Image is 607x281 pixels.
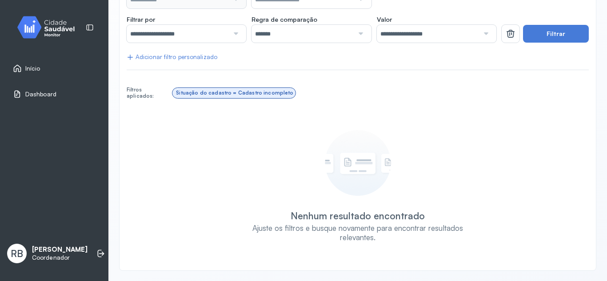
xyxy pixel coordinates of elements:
[247,223,469,242] div: Ajuste os filtros e busque novamente para encontrar resultados relevantes.
[9,14,89,40] img: monitor.svg
[127,16,155,24] span: Filtrar por
[13,64,96,73] a: Início
[325,130,391,196] img: Imagem de empty state
[25,91,56,98] span: Dashboard
[11,248,23,259] span: RB
[32,254,88,261] p: Coordenador
[127,87,169,99] div: Filtros aplicados:
[252,16,317,24] span: Regra de comparação
[127,53,217,61] div: Adicionar filtro personalizado
[25,65,40,72] span: Início
[377,16,392,24] span: Valor
[13,90,96,99] a: Dashboard
[176,90,293,96] div: Situação do cadastro = Cadastro incompleto
[523,25,589,43] button: Filtrar
[291,210,425,222] div: Nenhum resultado encontrado
[32,245,88,254] p: [PERSON_NAME]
